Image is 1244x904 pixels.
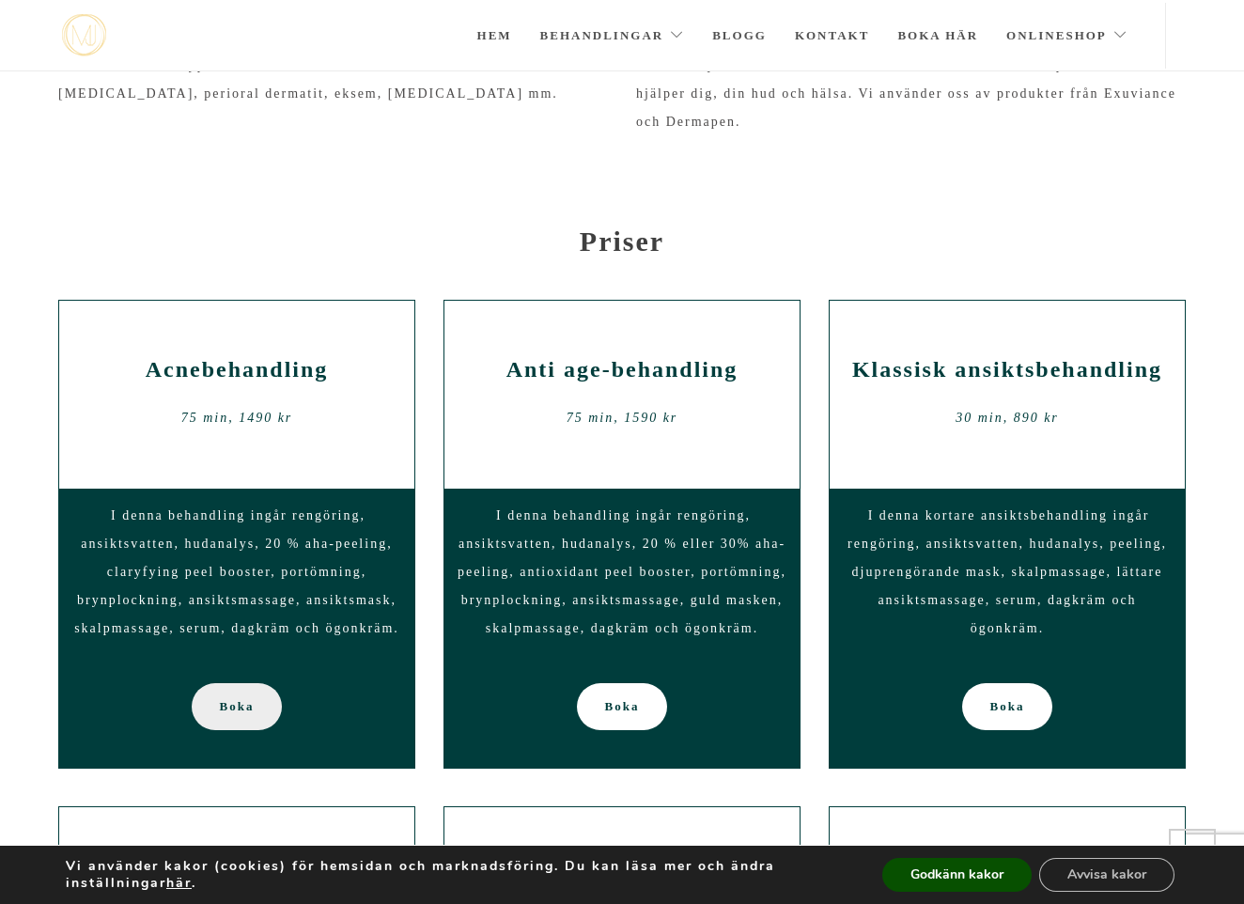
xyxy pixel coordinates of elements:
[74,508,399,635] span: I denna behandling ingår rengöring, ansiktsvatten, hudanalys, 20 % aha-peeling, claryfying peel b...
[990,683,1025,730] span: Boka
[477,3,512,69] a: Hem
[166,875,192,892] button: här
[58,204,65,218] span: -
[962,683,1053,730] a: Boka
[897,3,978,69] a: Boka här
[540,3,685,69] a: Behandlingar
[577,683,668,730] a: Boka
[847,508,1167,635] span: I denna kortare ansiktsbehandling ingår rengöring, ansiktsvatten, hudanalys, peeling, djuprengöra...
[66,858,841,892] p: Vi använder kakor (cookies) för hemsidan och marknadsföring. Du kan läsa mer och ändra inställnin...
[73,404,400,432] div: 75 min, 1490 kr
[844,404,1171,432] div: 30 min, 890 kr
[882,858,1032,892] button: Godkänn kakor
[458,508,786,635] span: I denna behandling ingår rengöring, ansiktsvatten, hudanalys, 20 % eller 30% aha- peeling, antiox...
[459,357,785,382] h2: Anti age-behandling
[459,404,785,432] div: 75 min, 1590 kr
[73,357,400,382] h2: Acnebehandling
[1039,858,1174,892] button: Avvisa kakor
[220,683,255,730] span: Boka
[712,3,767,69] a: Blogg
[192,683,283,730] a: Boka
[62,14,106,56] img: mjstudio
[62,14,106,56] a: mjstudio mjstudio mjstudio
[1006,3,1127,69] a: Onlineshop
[605,683,640,730] span: Boka
[580,226,664,257] strong: Priser
[844,357,1171,382] h2: Klassisk ansiktsbehandling
[795,3,870,69] a: Kontakt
